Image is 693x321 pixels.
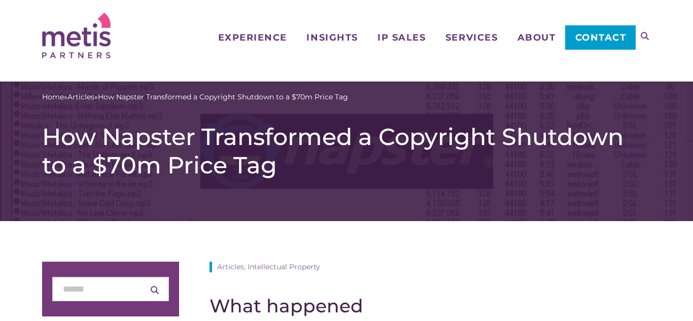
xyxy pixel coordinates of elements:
span: How Napster Transformed a Copyright Shutdown to a $70m Price Tag [98,92,348,102]
h2: What happened [210,295,651,316]
a: Home [42,92,64,102]
span: Services [445,33,498,42]
span: Contact [575,33,627,42]
span: About [517,33,556,42]
img: Metis Partners [42,13,111,58]
h1: How Napster Transformed a Copyright Shutdown to a $70m Price Tag [42,123,651,180]
span: Experience [218,33,287,42]
a: Articles [67,92,94,102]
a: Contact [565,25,636,50]
span: » » [42,92,348,102]
span: Insights [306,33,358,42]
div: Articles, Intellectual Property [210,262,651,272]
span: IP Sales [377,33,426,42]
